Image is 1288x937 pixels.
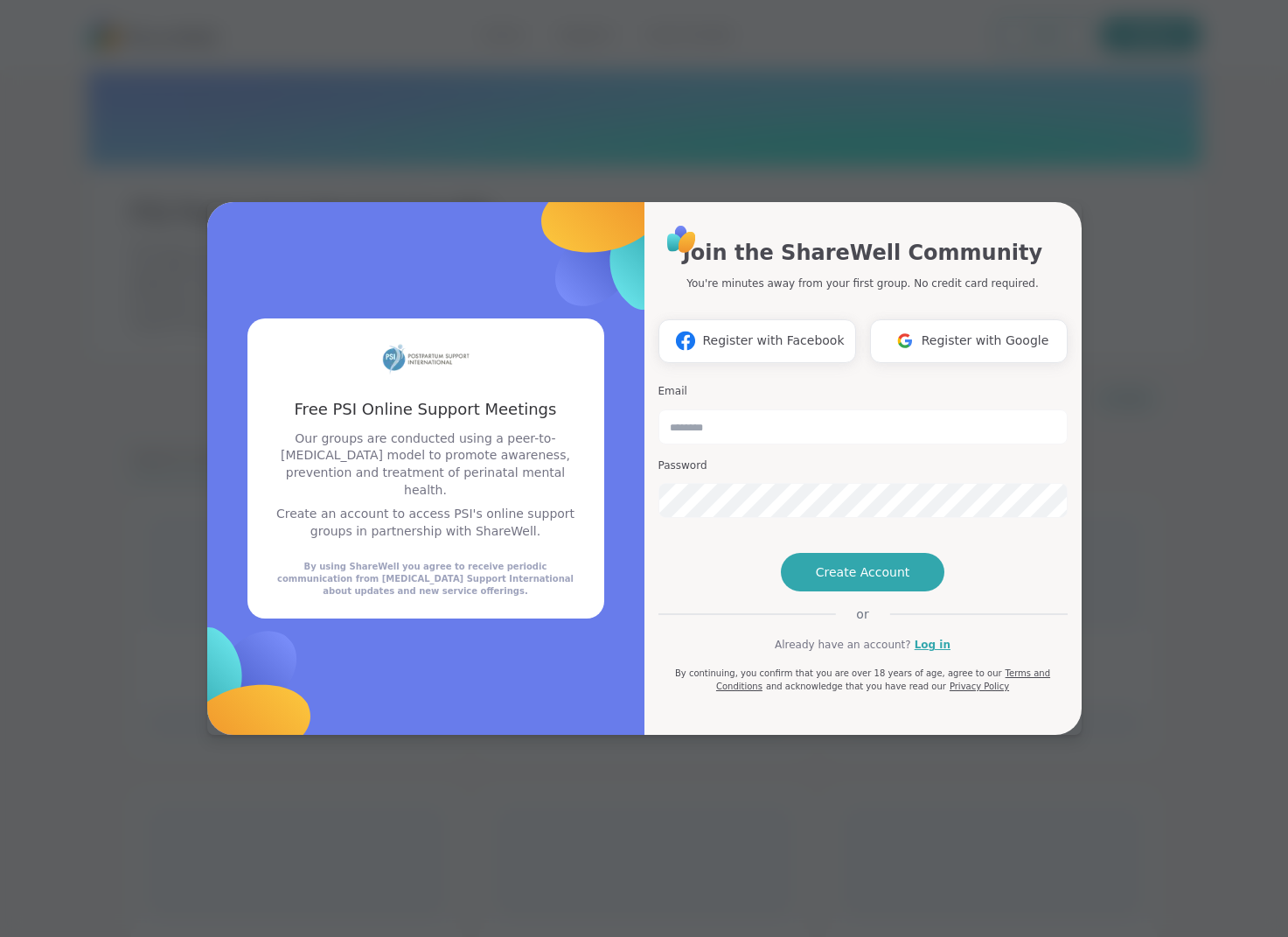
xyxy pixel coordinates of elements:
[870,319,1068,363] button: Register with Google
[702,332,844,350] span: Register with Facebook
[675,668,1002,678] span: By continuing, you confirm that you are over 18 years of age, agree to our
[915,637,950,653] a: Log in
[775,637,911,653] span: Already have an account?
[658,458,1068,473] h3: Password
[268,398,583,420] h3: Free PSI Online Support Meetings
[816,563,910,581] span: Create Account
[766,682,946,691] span: and acknowledge that you have read our
[92,545,388,842] img: ShareWell Logomark
[683,237,1042,269] h1: Join the ShareWell Community
[268,561,583,598] div: By using ShareWell you agree to receive periodic communication from [MEDICAL_DATA] Support Intern...
[658,319,856,363] button: Register with Facebook
[268,430,583,499] p: Our groups are conducted using a peer-to-[MEDICAL_DATA] model to promote awareness, prevention an...
[835,605,889,623] span: or
[922,332,1049,350] span: Register with Google
[686,276,1038,291] p: You're minutes away from your first group. No credit card required.
[382,339,470,377] img: partner logo
[268,506,583,540] p: Create an account to access PSI's online support groups in partnership with ShareWell.
[888,325,922,357] img: ShareWell Logomark
[781,553,945,591] button: Create Account
[669,325,702,357] img: ShareWell Logomark
[463,95,759,392] img: ShareWell Logomark
[950,682,1009,691] a: Privacy Policy
[658,384,1068,399] h3: Email
[662,220,701,259] img: ShareWell Logo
